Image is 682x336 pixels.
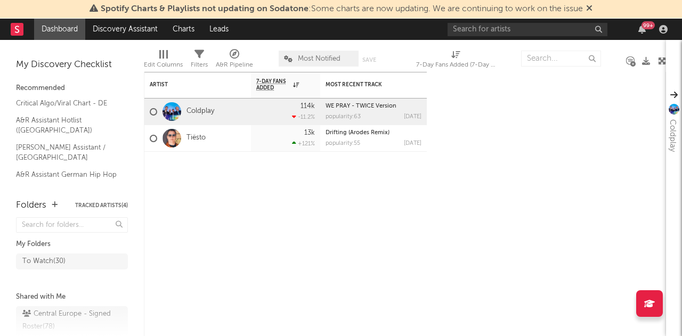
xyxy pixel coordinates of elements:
a: Discovery Assistant [85,19,165,40]
div: +121 % [292,140,315,147]
div: My Discovery Checklist [16,59,128,71]
div: popularity: 55 [326,141,360,146]
span: Spotify Charts & Playlists not updating on Sodatone [101,5,308,13]
div: A&R Pipeline [216,59,253,71]
div: popularity: 63 [326,114,361,120]
input: Search for artists [448,23,607,36]
a: Leads [202,19,236,40]
div: WE PRAY - TWICE Version [326,103,421,109]
a: Charts [165,19,202,40]
a: Critical Algo/Viral Chart - DE [16,97,117,109]
div: Edit Columns [144,45,183,76]
button: 99+ [638,25,646,34]
a: WE PRAY - TWICE Version [326,103,396,109]
a: To Watch(30) [16,253,128,269]
div: Folders [16,199,46,212]
div: 7-Day Fans Added (7-Day Fans Added) [416,45,496,76]
div: 114k [301,103,315,110]
div: [DATE] [404,114,421,120]
div: -11.2 % [292,113,315,120]
span: Dismiss [586,5,592,13]
div: Shared with Me [16,291,128,304]
input: Search for folders... [16,217,128,233]
div: Coldplay [666,119,679,152]
div: Filters [191,45,208,76]
input: Search... [521,51,601,67]
a: A&R Assistant Hotlist ([GEOGRAPHIC_DATA]) [16,114,117,136]
a: Dashboard [34,19,85,40]
div: My Folders [16,238,128,251]
button: Save [362,57,376,63]
div: Drifting (Arodes Remix) [326,130,421,136]
div: 99 + [642,21,655,29]
span: Most Notified [298,55,340,62]
div: Edit Columns [144,59,183,71]
div: A&R Pipeline [216,45,253,76]
a: A&R Assistant German Hip Hop Hotlist [16,169,117,191]
div: [DATE] [404,141,421,146]
a: [PERSON_NAME] Assistant / [GEOGRAPHIC_DATA] [16,142,117,163]
a: Drifting (Arodes Remix) [326,130,389,136]
div: Most Recent Track [326,81,405,88]
div: Filters [191,59,208,71]
div: 7-Day Fans Added (7-Day Fans Added) [416,59,496,71]
span: 7-Day Fans Added [256,78,290,91]
div: To Watch ( 30 ) [22,255,66,268]
div: Artist [150,81,230,88]
div: 13k [304,129,315,136]
div: Central Europe - Signed Roster ( 78 ) [22,308,119,333]
a: Tiësto [186,134,206,143]
div: Recommended [16,82,128,95]
a: Coldplay [186,107,214,116]
span: : Some charts are now updating. We are continuing to work on the issue [101,5,583,13]
button: Tracked Artists(4) [75,203,128,208]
